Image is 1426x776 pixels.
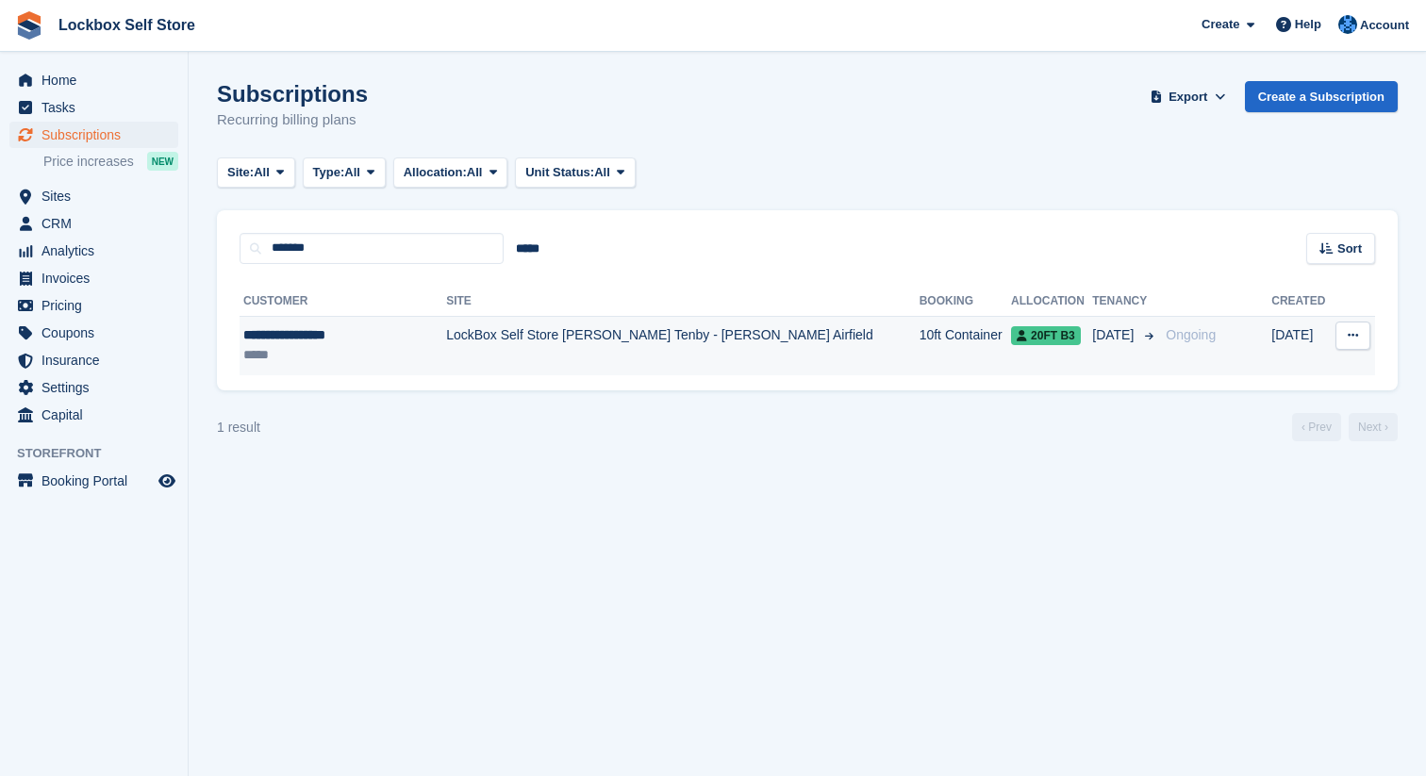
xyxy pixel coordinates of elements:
[1169,88,1207,107] span: Export
[1271,316,1331,375] td: [DATE]
[41,320,155,346] span: Coupons
[393,157,508,189] button: Allocation: All
[15,11,43,40] img: stora-icon-8386f47178a22dfd0bd8f6a31ec36ba5ce8667c1dd55bd0f319d3a0aa187defe.svg
[217,109,368,131] p: Recurring billing plans
[467,163,483,182] span: All
[41,468,155,494] span: Booking Portal
[9,292,178,319] a: menu
[1292,413,1341,441] a: Previous
[147,152,178,171] div: NEW
[156,470,178,492] a: Preview store
[1288,413,1401,441] nav: Page
[41,347,155,373] span: Insurance
[41,122,155,148] span: Subscriptions
[446,316,919,375] td: LockBox Self Store [PERSON_NAME] Tenby - [PERSON_NAME] Airfield
[217,81,368,107] h1: Subscriptions
[594,163,610,182] span: All
[217,157,295,189] button: Site: All
[446,287,919,317] th: Site
[41,67,155,93] span: Home
[404,163,467,182] span: Allocation:
[1011,287,1092,317] th: Allocation
[344,163,360,182] span: All
[9,94,178,121] a: menu
[303,157,386,189] button: Type: All
[9,210,178,237] a: menu
[41,94,155,121] span: Tasks
[1092,287,1158,317] th: Tenancy
[41,292,155,319] span: Pricing
[1092,325,1137,345] span: [DATE]
[1011,326,1081,345] span: 20FT B3
[227,163,254,182] span: Site:
[920,316,1011,375] td: 10ft Container
[9,468,178,494] a: menu
[9,122,178,148] a: menu
[1337,239,1362,258] span: Sort
[1166,327,1216,342] span: Ongoing
[1202,15,1239,34] span: Create
[1295,15,1321,34] span: Help
[9,265,178,291] a: menu
[51,9,203,41] a: Lockbox Self Store
[41,210,155,237] span: CRM
[9,402,178,428] a: menu
[41,238,155,264] span: Analytics
[9,347,178,373] a: menu
[515,157,635,189] button: Unit Status: All
[1245,81,1398,112] a: Create a Subscription
[43,153,134,171] span: Price increases
[9,320,178,346] a: menu
[1338,15,1357,34] img: Naomi Davies
[9,183,178,209] a: menu
[254,163,270,182] span: All
[43,151,178,172] a: Price increases NEW
[9,374,178,401] a: menu
[41,183,155,209] span: Sites
[313,163,345,182] span: Type:
[525,163,594,182] span: Unit Status:
[1147,81,1230,112] button: Export
[1271,287,1331,317] th: Created
[1360,16,1409,35] span: Account
[41,374,155,401] span: Settings
[41,402,155,428] span: Capital
[41,265,155,291] span: Invoices
[17,444,188,463] span: Storefront
[217,418,260,438] div: 1 result
[920,287,1011,317] th: Booking
[9,67,178,93] a: menu
[240,287,446,317] th: Customer
[1349,413,1398,441] a: Next
[9,238,178,264] a: menu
